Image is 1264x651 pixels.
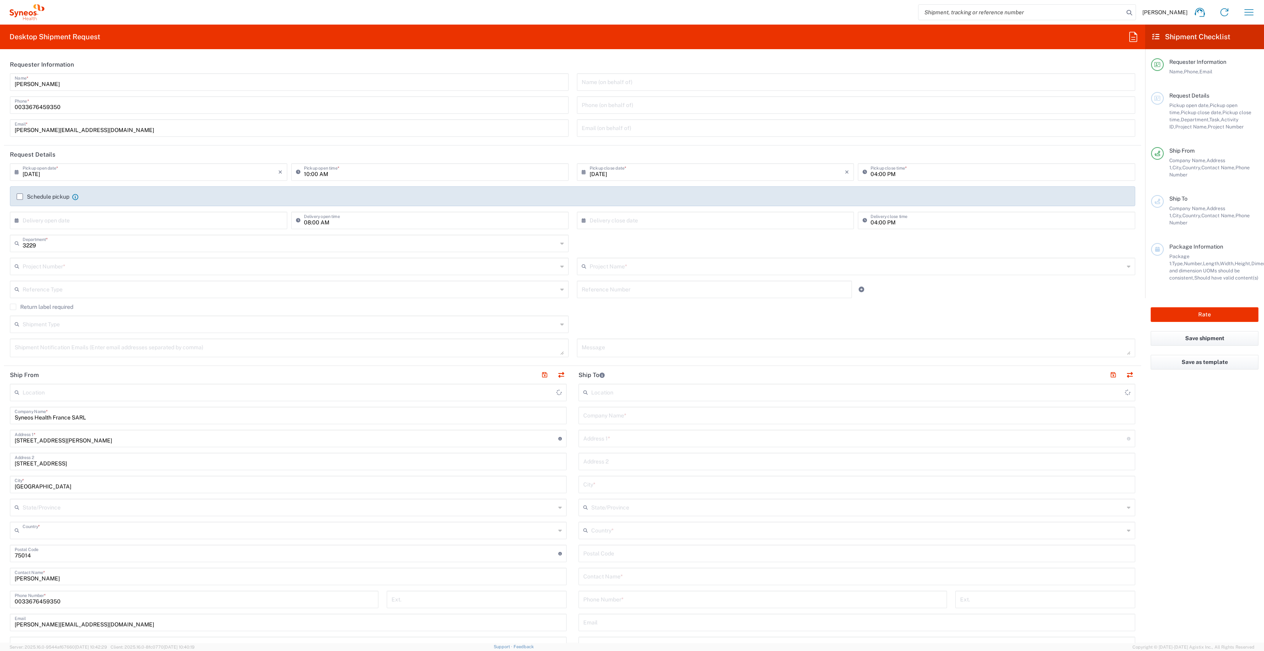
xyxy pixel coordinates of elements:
[111,645,195,649] span: Client: 2025.16.0-8fc0770
[1169,195,1188,202] span: Ship To
[1169,102,1210,108] span: Pickup open date,
[1169,243,1223,250] span: Package Information
[1172,165,1182,170] span: City,
[1132,643,1254,651] span: Copyright © [DATE]-[DATE] Agistix Inc., All Rights Reserved
[1209,117,1221,123] span: Task,
[10,151,55,159] h2: Request Details
[1169,92,1209,99] span: Request Details
[918,5,1124,20] input: Shipment, tracking or reference number
[1169,59,1226,65] span: Requester Information
[1175,124,1208,130] span: Project Name,
[10,645,107,649] span: Server: 2025.16.0-9544af67660
[1169,147,1195,154] span: Ship From
[1203,260,1220,266] span: Length,
[75,645,107,649] span: [DATE] 10:42:29
[1184,260,1203,266] span: Number,
[1169,205,1207,211] span: Company Name,
[1182,165,1201,170] span: Country,
[1151,331,1258,346] button: Save shipment
[1169,253,1190,266] span: Package 1:
[579,371,605,379] h2: Ship To
[278,166,283,178] i: ×
[1151,307,1258,322] button: Rate
[1151,355,1258,370] button: Save as template
[1169,69,1184,75] span: Name,
[1235,260,1251,266] span: Height,
[17,193,69,200] label: Schedule pickup
[514,644,534,649] a: Feedback
[1184,69,1199,75] span: Phone,
[1201,165,1235,170] span: Contact Name,
[856,284,867,295] a: Add Reference
[10,304,73,310] label: Return label required
[1182,213,1201,218] span: Country,
[494,644,514,649] a: Support
[845,166,849,178] i: ×
[1220,260,1235,266] span: Width,
[1194,275,1258,281] span: Should have valid content(s)
[1172,213,1182,218] span: City,
[10,61,74,69] h2: Requester Information
[1169,157,1207,163] span: Company Name,
[164,645,195,649] span: [DATE] 10:40:19
[10,32,100,42] h2: Desktop Shipment Request
[1181,109,1222,115] span: Pickup close date,
[1199,69,1212,75] span: Email
[1142,9,1188,16] span: [PERSON_NAME]
[1201,213,1235,218] span: Contact Name,
[1181,117,1209,123] span: Department,
[1172,260,1184,266] span: Type,
[1152,32,1230,42] h2: Shipment Checklist
[1208,124,1244,130] span: Project Number
[10,371,39,379] h2: Ship From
